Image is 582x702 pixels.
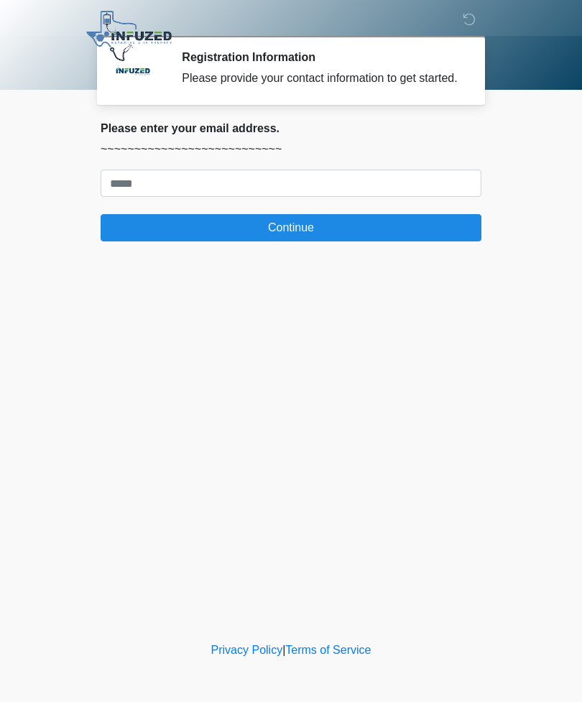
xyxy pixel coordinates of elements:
button: Continue [101,214,481,241]
h2: Please enter your email address. [101,121,481,135]
div: Please provide your contact information to get started. [182,70,460,87]
a: Privacy Policy [211,644,283,656]
img: Agent Avatar [111,50,154,93]
img: Infuzed IV Therapy Logo [86,11,172,61]
a: | [282,644,285,656]
a: Terms of Service [285,644,371,656]
p: ~~~~~~~~~~~~~~~~~~~~~~~~~~~ [101,141,481,158]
